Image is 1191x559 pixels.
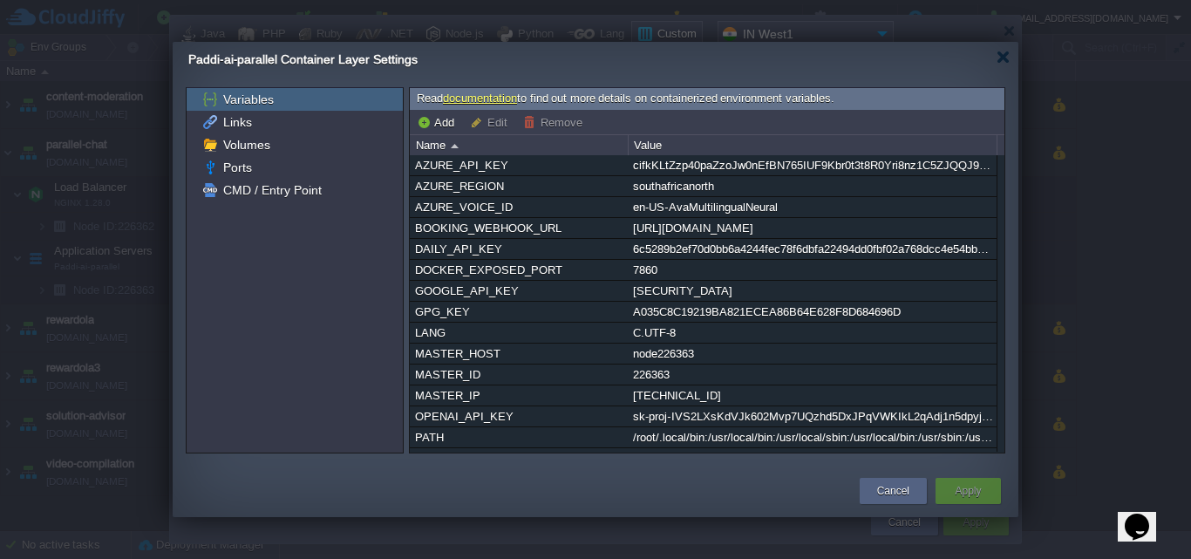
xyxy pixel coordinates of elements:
button: Add [417,114,459,130]
button: Cancel [877,482,909,500]
div: A035C8C19219BA821ECEA86B64E628F8D684696D [629,302,996,322]
iframe: chat widget [1118,489,1174,542]
div: node226363 [629,344,996,364]
div: southafricanorth [629,176,996,196]
div: 226363 [629,365,996,385]
button: Remove [523,114,588,130]
a: Variables [220,92,276,107]
div: /root/.local/bin:/usr/local/bin:/usr/local/sbin:/usr/local/bin:/usr/sbin:/usr/bin:/sbin:/bin [629,427,996,447]
div: LANG [411,323,627,343]
div: [URL][DOMAIN_NAME] [629,218,996,238]
div: GPG_KEY [411,302,627,322]
div: Read to find out more details on containerized environment variables. [410,88,1004,110]
a: documentation [443,92,517,105]
div: C.UTF-8 [629,323,996,343]
div: AZURE_API_KEY [411,155,627,175]
div: MASTER_IP [411,385,627,406]
div: BOOKING_WEBHOOK_URL [411,218,627,238]
div: 6c5289b2ef70d0bb6a4244fec78f6dbfa22494dd0fbf02a768dcc4e54bbc93e9 [629,239,996,259]
a: Volumes [220,137,273,153]
div: [TECHNICAL_ID] [629,385,996,406]
button: Edit [470,114,513,130]
a: CMD / Entry Point [220,182,324,198]
div: AZURE_REGION [411,176,627,196]
div: 1 [629,448,996,468]
div: MASTER_ID [411,365,627,385]
div: DOCKER_EXPOSED_PORT [411,260,627,280]
div: MASTER_HOST [411,344,627,364]
div: [SECURITY_DATA] [629,281,996,301]
a: Links [220,114,255,130]
div: AZURE_VOICE_ID [411,197,627,217]
div: PYTHONDONTWRITEBYTECODE [411,448,627,468]
div: OPENAI_API_KEY [411,406,627,426]
a: Ports [220,160,255,175]
div: sk-proj-IVS2LXsKdVJk602Mvp7UQzhd5DxJPqVWKIkL2qAdj1n5dpyjYcbi9RqgW-4wMfv0EOTP_zu0CUT3BlbkFJSexECq8... [629,406,996,426]
div: Value [630,135,997,155]
div: 7860 [629,260,996,280]
span: Paddi-ai-parallel Container Layer Settings [188,52,418,66]
div: DAILY_API_KEY [411,239,627,259]
div: PATH [411,427,627,447]
button: Apply [955,482,981,500]
div: en-US-AvaMultilingualNeural [629,197,996,217]
div: GOOGLE_API_KEY [411,281,627,301]
div: cifkKLtZzp40paZzoJw0nEfBN765IUF9Kbr0t3t8R0Yri8nz1C5ZJQQJ99BAACrIdLPXJ3w3AAAYACOGrFcv [629,155,996,175]
div: Name [412,135,628,155]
